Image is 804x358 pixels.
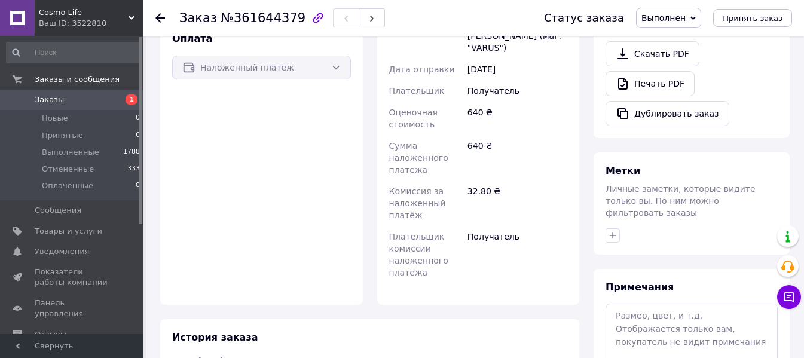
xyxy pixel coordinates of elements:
[42,164,94,175] span: Отмененные
[6,42,141,63] input: Поиск
[777,285,801,309] button: Чат с покупателем
[172,332,258,343] span: История заказа
[136,113,140,124] span: 0
[713,9,792,27] button: Принять заказ
[35,74,120,85] span: Заказы и сообщения
[126,94,137,105] span: 1
[389,141,448,175] span: Сумма наложенного платежа
[35,298,111,319] span: Панель управления
[723,14,782,23] span: Принять заказ
[35,246,89,257] span: Уведомления
[42,113,68,124] span: Новые
[35,94,64,105] span: Заказы
[606,71,695,96] a: Печать PDF
[544,12,624,24] div: Статус заказа
[42,130,83,141] span: Принятые
[39,18,143,29] div: Ваш ID: 3522810
[465,102,570,135] div: 640 ₴
[35,226,102,237] span: Товары и услуги
[39,7,129,18] span: Cosmo Life
[465,180,570,226] div: 32.80 ₴
[389,232,448,277] span: Плательщик комиссии наложенного платежа
[127,164,140,175] span: 333
[389,65,455,74] span: Дата отправки
[179,11,217,25] span: Заказ
[221,11,305,25] span: №361644379
[42,147,99,158] span: Выполненные
[389,108,438,129] span: Оценочная стоимость
[606,281,674,293] span: Примечания
[35,267,111,288] span: Показатели работы компании
[641,13,686,23] span: Выполнен
[389,186,446,220] span: Комиссия за наложенный платёж
[389,86,445,96] span: Плательщик
[35,205,81,216] span: Сообщения
[465,135,570,180] div: 640 ₴
[465,59,570,80] div: [DATE]
[155,12,165,24] div: Вернуться назад
[42,180,93,191] span: Оплаченные
[35,329,66,340] span: Отзывы
[606,101,729,126] button: Дублировать заказ
[606,41,699,66] a: Скачать PDF
[172,33,212,44] span: Оплата
[123,147,140,158] span: 1788
[136,130,140,141] span: 0
[465,80,570,102] div: Получатель
[136,180,140,191] span: 0
[606,184,756,218] span: Личные заметки, которые видите только вы. По ним можно фильтровать заказы
[606,165,640,176] span: Метки
[465,226,570,283] div: Получатель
